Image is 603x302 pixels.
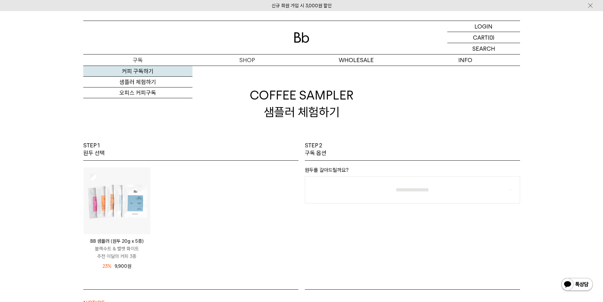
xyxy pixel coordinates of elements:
[83,142,105,157] p: STEP 1 원두 선택
[473,32,488,43] p: CART
[488,32,494,43] p: (0)
[561,277,594,292] img: 카카오톡 채널 1:1 채팅 버튼
[83,77,192,87] a: 샘플러 체험하기
[294,32,309,43] img: 로고
[411,55,520,66] p: INFO
[115,262,131,270] p: 9,900
[84,167,150,234] img: 상품이미지
[302,55,411,66] p: WHOLESALE
[192,55,302,66] a: SHOP
[103,262,111,270] span: 23%
[127,263,131,269] span: 원
[474,21,493,32] p: LOGIN
[272,3,332,9] a: 신규 회원 가입 시 3,000원 할인
[84,237,150,245] p: BB 샘플러 (원두 20g x 5종)
[305,142,326,157] p: STEP 2 구독 옵션
[305,167,520,176] p: 원두를 갈아드릴까요?
[83,55,192,66] a: 구독
[83,87,192,98] a: 오피스 커피구독
[83,66,192,77] a: 커피 구독하기
[472,43,495,54] p: SEARCH
[84,245,150,260] p: 블랙수트 & 벨벳 화이트 추천 이달의 커피 3종
[447,32,520,43] a: CART (0)
[83,66,520,142] h2: COFFEE SAMPLER 샘플러 체험하기
[447,21,520,32] a: LOGIN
